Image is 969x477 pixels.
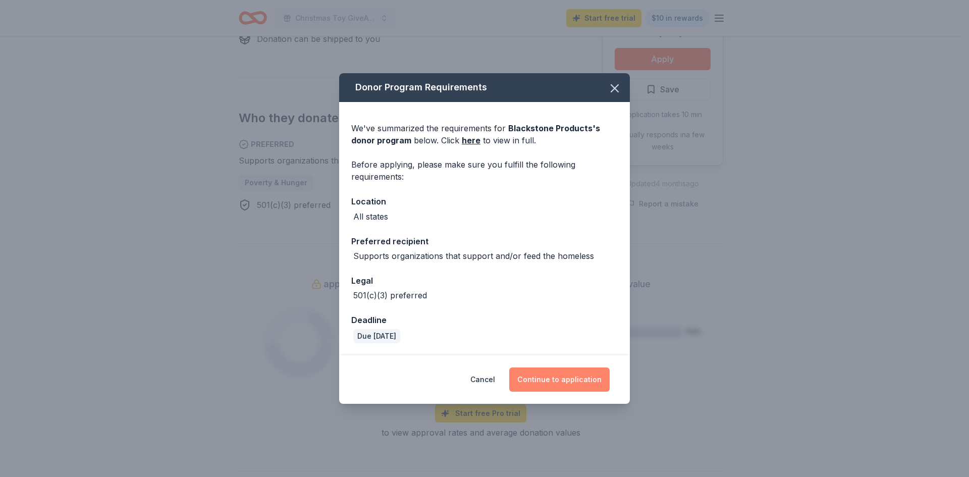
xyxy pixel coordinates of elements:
div: Before applying, please make sure you fulfill the following requirements: [351,158,618,183]
div: Deadline [351,313,618,327]
div: Supports organizations that support and/or feed the homeless [353,250,594,262]
div: We've summarized the requirements for below. Click to view in full. [351,122,618,146]
div: Donor Program Requirements [339,73,630,102]
div: Legal [351,274,618,287]
div: Location [351,195,618,208]
button: Continue to application [509,367,610,392]
div: Preferred recipient [351,235,618,248]
div: 501(c)(3) preferred [353,289,427,301]
button: Cancel [470,367,495,392]
div: All states [353,210,388,223]
a: here [462,134,480,146]
div: Due [DATE] [353,329,400,343]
